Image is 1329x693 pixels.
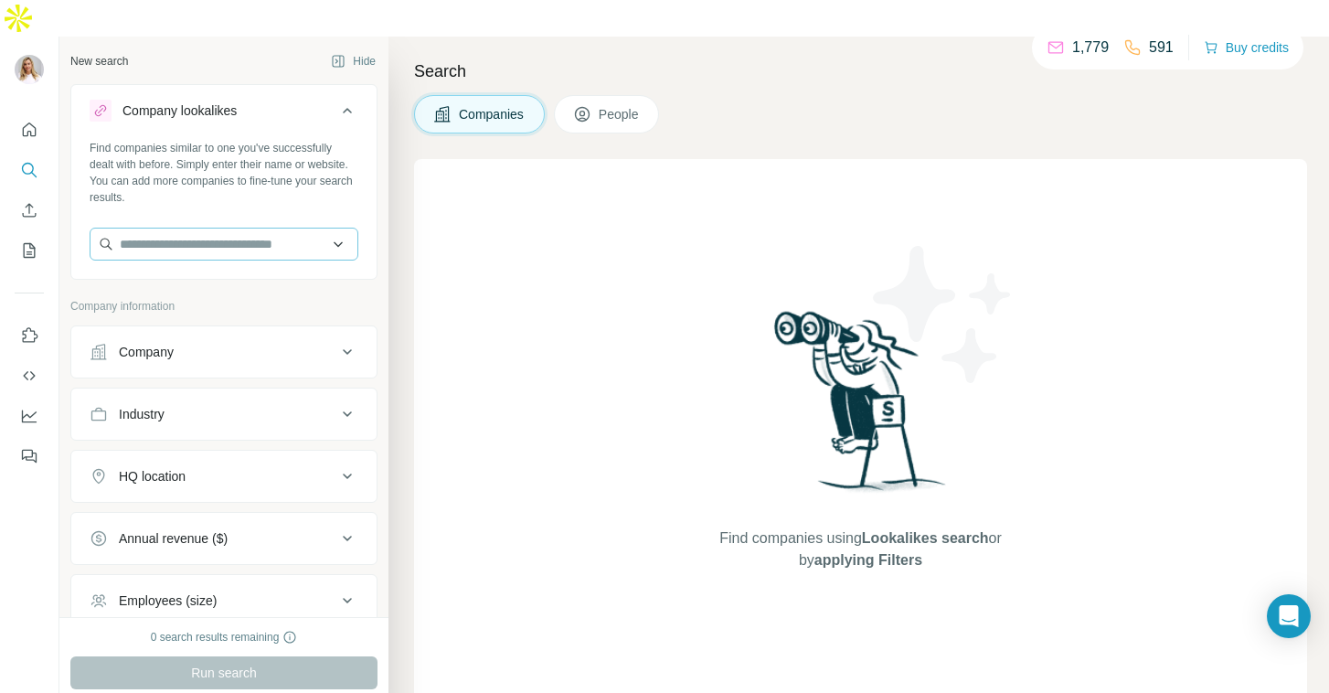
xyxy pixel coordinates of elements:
button: My lists [15,234,44,267]
div: HQ location [119,467,186,485]
button: Company lookalikes [71,89,377,140]
p: 1,779 [1072,37,1109,59]
button: HQ location [71,454,377,498]
p: Company information [70,298,377,315]
div: Find companies similar to one you've successfully dealt with before. Simply enter their name or w... [90,140,358,206]
button: Annual revenue ($) [71,517,377,560]
div: 0 search results remaining [151,629,298,645]
div: Open Intercom Messenger [1267,594,1311,638]
button: Buy credits [1204,35,1289,60]
span: People [599,105,641,123]
button: Use Surfe on LinkedIn [15,319,44,352]
button: Enrich CSV [15,194,44,227]
span: Companies [459,105,526,123]
span: Find companies using or by [714,528,1006,571]
div: New search [70,53,128,69]
span: applying Filters [814,552,922,568]
img: Surfe Illustration - Woman searching with binoculars [766,306,956,510]
button: Industry [71,392,377,436]
div: Industry [119,405,165,423]
button: Dashboard [15,400,44,432]
div: Annual revenue ($) [119,529,228,548]
button: Search [15,154,44,187]
span: Lookalikes search [862,530,989,546]
p: 591 [1149,37,1174,59]
div: Company lookalikes [122,101,237,120]
button: Company [71,330,377,374]
button: Hide [318,48,388,75]
button: Quick start [15,113,44,146]
h4: Search [414,59,1307,84]
button: Employees (size) [71,579,377,623]
button: Feedback [15,440,44,473]
img: Avatar [15,55,44,84]
img: Surfe Illustration - Stars [861,232,1026,397]
button: Use Surfe API [15,359,44,392]
div: Employees (size) [119,592,217,610]
div: Company [119,343,174,361]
